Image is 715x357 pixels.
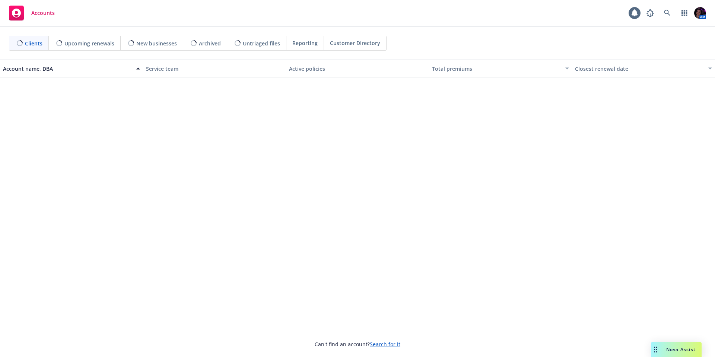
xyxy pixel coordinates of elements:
span: Reporting [292,39,318,47]
img: photo [694,7,706,19]
a: Report a Bug [643,6,658,20]
span: Clients [25,39,42,47]
span: Untriaged files [243,39,280,47]
button: Active policies [286,60,429,77]
span: Accounts [31,10,55,16]
button: Closest renewal date [572,60,715,77]
span: Customer Directory [330,39,380,47]
a: Search [660,6,675,20]
a: Accounts [6,3,58,23]
div: Service team [146,65,283,73]
button: Service team [143,60,286,77]
span: Can't find an account? [315,340,400,348]
div: Active policies [289,65,426,73]
div: Account name, DBA [3,65,132,73]
span: Upcoming renewals [64,39,114,47]
button: Nova Assist [651,342,702,357]
span: Archived [199,39,221,47]
a: Switch app [677,6,692,20]
a: Search for it [370,341,400,348]
div: Drag to move [651,342,660,357]
div: Total premiums [432,65,561,73]
button: Total premiums [429,60,572,77]
span: Nova Assist [666,346,696,353]
div: Closest renewal date [575,65,704,73]
span: New businesses [136,39,177,47]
